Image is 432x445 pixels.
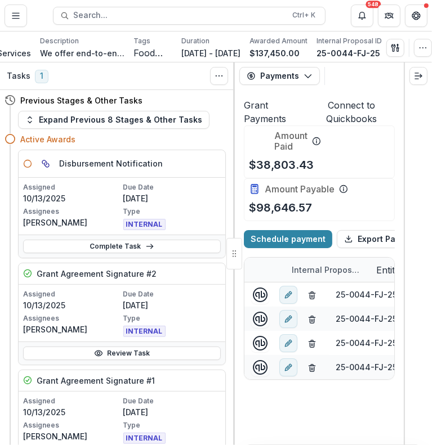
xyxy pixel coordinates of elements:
p: $38,803.43 [249,156,314,173]
button: Parent task [37,155,55,173]
h2: Amount Payable [265,184,335,195]
p: Type [123,313,221,323]
div: Entity [369,258,407,282]
h4: Active Awards [20,133,75,145]
h5: Disbursement Notification [59,158,163,169]
p: Due Date [123,182,221,192]
span: Search... [74,11,286,20]
span: INTERNAL [123,219,166,230]
div: Ctrl + K [291,9,318,21]
button: Toggle Menu [5,5,27,27]
h4: Previous Stages & Other Tasks [20,95,142,106]
p: Due Date [123,396,221,406]
button: Partners [378,5,400,27]
span: 1 [35,70,48,83]
p: Assigned [23,289,121,299]
p: [DATE] [123,192,221,204]
p: 25-0044-FJ-25 [317,47,380,59]
button: Toggle View Cancelled Tasks [210,67,228,85]
p: Assigned [23,396,121,406]
p: We offer end-to-end communications support to elevate MFH's Food Justice initiative through strat... [40,47,124,59]
p: Assignees [23,313,121,323]
p: $137,450.00 [250,47,300,59]
p: [DATE] [123,406,221,418]
button: Schedule payment [244,230,332,248]
button: delete [308,337,317,349]
h2: Amount Paid [274,131,308,152]
p: [PERSON_NAME] [23,217,121,228]
p: 10/13/2025 [23,192,121,204]
p: [PERSON_NAME] [23,323,121,335]
p: [DATE] [123,299,221,311]
p: Assignees [23,420,121,430]
div: 25-0044-FJ-25 [336,361,397,373]
button: Expand right [409,67,427,85]
h5: Grant Agreement Signature #1 [37,375,155,386]
p: Tags [133,36,150,46]
p: Assignees [23,206,121,217]
div: 25-0044-FJ-25 [336,313,397,325]
div: Internal Proposal ID [285,258,369,282]
div: 25-0044-FJ-25 [336,289,397,300]
p: $98,646.57 [249,199,312,216]
p: Assigned [23,182,121,192]
div: 25-0044-FJ-25 [336,337,397,349]
button: quickbooks-connect [251,358,269,376]
span: INTERNAL [123,433,166,444]
p: [DATE] - [DATE] [181,47,241,59]
button: Expand Previous 8 Stages & Other Tasks [18,111,210,129]
button: quickbooks-connect [251,286,269,304]
button: delete [308,313,317,325]
p: Internal Proposal ID [317,36,382,46]
div: Internal Proposal ID [285,264,369,276]
button: quickbooks-connect [251,334,269,352]
button: edit [279,310,297,328]
span: INTERNAL [123,326,166,337]
button: Connect to Quickbooks [308,98,395,125]
h3: Tasks [7,71,30,82]
p: Type [123,206,221,217]
p: Description [40,36,79,46]
a: Review Task [23,347,221,360]
p: Type [123,420,221,430]
button: delete [308,289,317,300]
button: edit [279,358,297,376]
button: edit [279,334,297,352]
button: edit [279,286,297,304]
p: [PERSON_NAME] [23,430,121,442]
button: delete [308,361,317,373]
a: Complete Task [23,240,221,253]
p: Duration [181,36,210,46]
p: Awarded Amount [250,36,308,46]
span: Food Justice - Equitable and Resilient Food Systems [133,48,172,59]
button: quickbooks-connect [251,310,269,328]
button: Get Help [405,5,427,27]
div: 548 [366,1,381,8]
p: Due Date [123,289,221,299]
p: 10/13/2025 [23,299,121,311]
button: Payments [239,67,320,85]
div: Entity [369,263,407,277]
h2: Grant Payments [244,98,304,125]
button: Notifications [351,5,373,27]
h5: Grant Agreement Signature #2 [37,268,157,280]
button: Search... [53,7,326,25]
p: 10/13/2025 [23,406,121,418]
button: Export Payments [337,230,431,248]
